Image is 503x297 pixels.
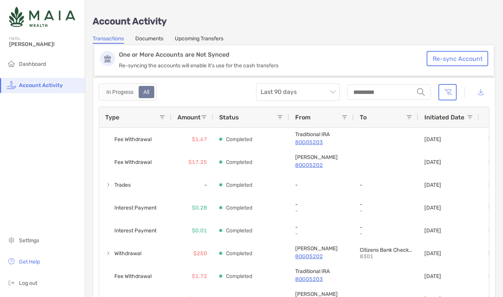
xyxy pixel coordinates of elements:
p: - [295,201,348,208]
p: [DATE] [424,205,441,211]
p: Citizens Bank Checking 8301 [360,247,412,253]
p: Completed [226,272,252,281]
p: [DATE] [424,273,441,280]
p: - [360,224,412,230]
span: [PERSON_NAME]! [9,41,80,48]
p: Completed [226,157,252,167]
span: To [360,114,367,121]
p: Completed [226,249,252,258]
span: Type [105,114,119,121]
span: Log out [19,280,37,286]
p: - [360,201,412,208]
p: $0.28 [192,203,207,213]
a: Transactions [93,35,124,44]
span: Fee Withdrawal [114,270,152,283]
p: $250 [193,249,207,258]
span: Fee Withdrawal [114,156,152,168]
a: 8OG05202 [295,252,348,261]
p: Traditional IRA [295,131,348,138]
div: - [171,173,213,196]
img: household icon [7,59,16,68]
p: 8301 [360,253,412,260]
p: - [295,182,348,188]
img: activity icon [7,80,16,89]
img: input icon [417,88,425,96]
div: In Progress [102,87,138,97]
span: Initiated Date [424,114,464,121]
p: Roth IRA [295,245,348,252]
p: - [295,224,348,230]
p: Re-syncing the accounts will enable it's use for the cash transfers [119,62,431,69]
button: Clear filters [438,84,457,100]
p: [DATE] [424,182,441,188]
a: Documents [135,35,163,44]
span: From [295,114,310,121]
span: Fee Withdrawal [114,133,152,146]
span: Last 90 days [261,84,335,100]
p: Completed [226,180,252,190]
p: - [295,208,348,214]
a: 8OG05203 [295,275,348,284]
a: Upcoming Transfers [175,35,223,44]
span: Settings [19,237,39,244]
p: $1.72 [192,272,207,281]
p: - [360,208,412,214]
p: Roth IRA [295,154,348,160]
p: [DATE] [424,136,441,143]
img: get-help icon [7,257,16,266]
span: Trades [114,179,131,191]
p: Completed [226,226,252,235]
img: Account Icon [100,51,115,66]
span: Account Activity [19,82,63,89]
p: - [360,230,412,237]
p: Traditional IRA [295,268,348,275]
span: Interest Payment [114,202,157,214]
p: Completed [226,203,252,213]
div: segmented control [99,83,157,101]
img: settings icon [7,235,16,245]
p: $17.25 [188,157,207,167]
p: [DATE] [424,159,441,165]
p: [DATE] [424,250,441,257]
p: $1.67 [192,135,207,144]
span: Amount [177,114,201,121]
p: Account Activity [93,17,495,26]
img: Zoe Logo [9,3,75,30]
p: [DATE] [424,227,441,234]
span: Get Help [19,259,40,265]
p: - [295,230,348,237]
p: One or More Accounts are Not Synced [119,51,431,59]
button: Re-sync Account [427,51,488,66]
p: Completed [226,135,252,144]
img: logout icon [7,278,16,287]
a: 8OG05203 [295,138,348,147]
span: Status [219,114,239,121]
span: Interest Payment [114,224,157,237]
div: All [139,87,154,97]
span: Withdrawal [114,247,141,260]
p: $0.01 [192,226,207,235]
span: Dashboard [19,61,46,67]
p: - [360,182,412,188]
a: 8OG05202 [295,160,348,170]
